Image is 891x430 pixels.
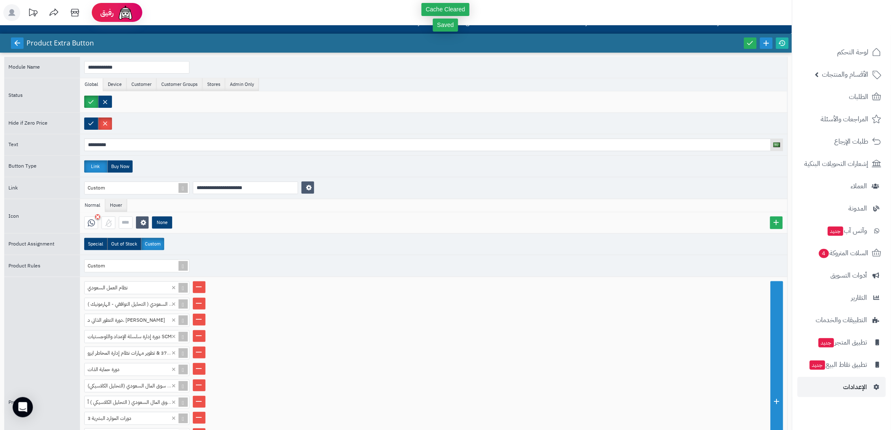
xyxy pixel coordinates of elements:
span: × [171,398,176,406]
span: Hide if Zero Price [8,119,48,127]
span: 3 دورات الموارد البشرية [88,414,131,422]
img: logo-2.png [834,21,883,39]
a: تطبيق نقاط البيعجديد [798,355,886,375]
img: ai-face.png [117,4,134,21]
a: لوحة التحكم [798,42,886,62]
span: Products [8,398,29,406]
span: العملاء [851,180,867,192]
span: Module Name [8,63,40,71]
span: دورة استراتيجيات المضاربة وفن اتقانها في سوق المال السعودي ( التحليل التوافقي - الهارمونيك ) [88,300,266,308]
li: Admin Only [225,78,259,91]
a: التطبيقات والخدمات [798,310,886,330]
label: Custom [141,238,164,250]
span: Custom [88,184,105,192]
span: × [171,332,176,340]
span: × [171,382,176,389]
label: Buy Now [107,160,133,173]
a: السلات المتروكة4 [798,243,886,263]
li: Global [80,78,103,91]
span: المدونة [849,203,867,214]
div: 3 دورات الموارد البشرية [85,412,182,425]
span: × [171,414,176,422]
div: دورة حماية الذات [85,363,182,376]
span: الإعدادات [843,381,867,393]
div: دورة إدارة سلسلة الإمداد واللوجستيات SCM [85,331,182,343]
div: دورة استراتيجيات المضاربة وفن اتقانها في سوق المال السعودي ( التحليل التوافقي - الهارمونيك ) [85,298,182,310]
span: رفيق [100,8,114,18]
span: Clear value [170,314,177,326]
span: Clear value [170,282,177,294]
span: جديد [810,361,825,370]
a: تطبيق المتجرجديد [798,332,886,353]
span: إشعارات التحويلات البنكية [805,158,869,170]
label: Special [84,238,107,250]
span: Product Rules [8,262,40,270]
span: المراجعات والأسئلة [821,113,869,125]
span: السلات المتروكة [818,247,869,259]
span: Clear value [170,380,177,392]
span: Custom [88,262,105,270]
a: المدونة [798,198,886,219]
span: لوحة التحكم [838,46,869,58]
span: الأقسام والمنتجات [822,69,869,80]
span: دورة استراتيجيات المضاربة في سوق المال السعودي (التحليل الكلاسيكي) [88,382,221,390]
span: × [171,365,176,373]
div: دورة استراتيجيات المضاربة في سوق المال السعودي (التحليل الكلاسيكي) [85,380,182,392]
span: × [171,316,176,323]
span: التطبيقات والخدمات [816,314,867,326]
label: Link [84,160,107,173]
a: التقارير [798,288,886,308]
span: Clear value [170,298,177,310]
span: تطبيق المتجر [818,337,867,348]
label: None [152,216,172,229]
span: دورة التطور الذاتي د. [PERSON_NAME] [88,316,165,324]
span: طلبات الإرجاع [835,136,869,147]
a: وآتس آبجديد [798,221,886,241]
div: دورة التطور الذاتي د. فهد مسلم [85,314,182,326]
a: العملاء [798,176,886,196]
a: إشعارات التحويلات البنكية [798,154,886,174]
span: Link [8,184,18,192]
span: × [171,283,176,291]
a: الإعدادات [798,377,886,397]
li: Customer Groups [157,78,203,91]
span: 4 [819,249,829,258]
span: Clear value [170,331,177,343]
div: Open Intercom Messenger [13,397,33,417]
span: Clear value [170,363,177,376]
label: Out of Stock [107,238,141,250]
span: جديد [828,227,843,236]
span: دورة حماية الذات [88,366,120,373]
div: استراتيجيات المضاربة في سوق المال السعودي ( التحليل الكلاسيكي ) أ. رائد العساف [85,396,182,409]
span: Cache Cleared [426,5,465,14]
span: × [171,349,176,356]
span: التدريب علي حوكمة المنظمات ومعاير نظام الايزو 37000 & تطوير مهارات نظام إدارة المخاطر ايزو ISO31000 [88,349,291,357]
span: Clear value [170,347,177,359]
li: Hover [105,199,127,212]
li: Stores [203,78,225,91]
li: Customer [127,78,157,91]
a: أدوات التسويق [798,265,886,286]
li: Normal [80,199,105,212]
span: Clear value [170,412,177,425]
span: Status [8,91,23,99]
span: أدوات التسويق [831,270,867,281]
a: تحديثات المنصة [22,4,43,23]
div: Product Extra Button [15,34,102,53]
span: Product Assignment [8,240,54,248]
span: التقارير [851,292,867,304]
span: نظام العمل السعودي [88,284,128,291]
span: دورة إدارة سلسلة الإمداد واللوجستيات SCM [88,333,172,340]
span: Text [8,141,18,148]
span: Clear value [170,396,177,409]
span: استراتيجيات المضاربة في سوق المال السعودي ( التحليل الكلاسيكي ) أ. [PERSON_NAME] [88,398,259,406]
div: التدريب علي حوكمة المنظمات ومعاير نظام الايزو 37000 & تطوير مهارات نظام إدارة المخاطر ايزو ISO31000 [85,347,182,359]
a: الطلبات [798,87,886,107]
span: Button Type [8,162,37,170]
a: طلبات الإرجاع [798,131,886,152]
li: Device [103,78,127,91]
span: تطبيق نقاط البيع [809,359,867,371]
span: جديد [819,338,834,347]
span: Saved [437,21,454,29]
a: المراجعات والأسئلة [798,109,886,129]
